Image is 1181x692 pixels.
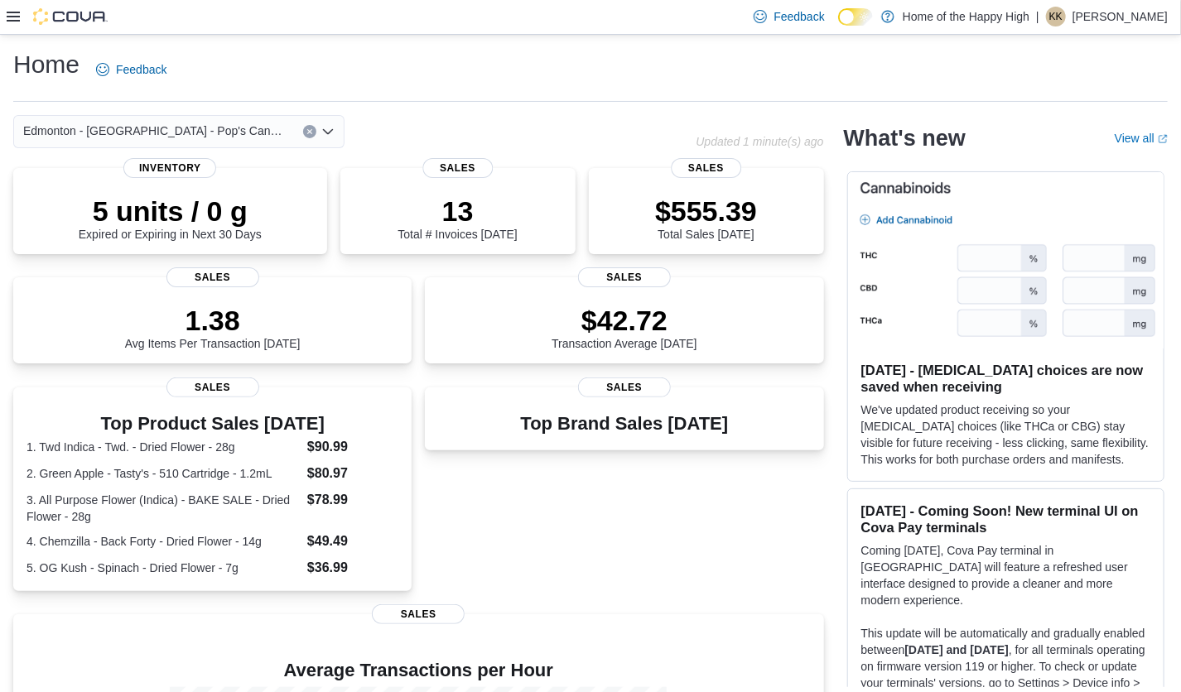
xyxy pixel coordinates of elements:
dt: 3. All Purpose Flower (Indica) - BAKE SALE - Dried Flower - 28g [27,492,301,525]
a: View allExternal link [1115,132,1168,145]
h1: Home [13,48,80,81]
p: 5 units / 0 g [79,195,262,228]
h3: Top Product Sales [DATE] [27,414,398,434]
svg: External link [1158,134,1168,144]
button: Clear input [303,125,316,138]
dd: $78.99 [307,490,398,510]
h3: Top Brand Sales [DATE] [521,414,729,434]
div: Total # Invoices [DATE] [398,195,517,241]
span: Sales [671,158,741,178]
p: We've updated product receiving so your [MEDICAL_DATA] choices (like THCa or CBG) stay visible fo... [861,401,1150,468]
p: Coming [DATE], Cova Pay terminal in [GEOGRAPHIC_DATA] will feature a refreshed user interface des... [861,542,1150,608]
p: Updated 1 minute(s) ago [696,135,823,148]
dt: 1. Twd Indica - Twd. - Dried Flower - 28g [27,439,301,455]
p: 13 [398,195,517,228]
a: Feedback [89,53,173,86]
span: Sales [372,604,465,624]
span: Feedback [774,8,824,25]
span: Inventory [123,158,216,178]
img: Cova [33,8,108,25]
button: Open list of options [321,125,335,138]
div: Expired or Expiring in Next 30 Days [79,195,262,241]
h3: [DATE] - Coming Soon! New terminal UI on Cova Pay terminals [861,502,1150,536]
strong: [DATE] and [DATE] [905,643,1009,656]
span: Sales [166,377,259,397]
p: | [1036,7,1039,26]
p: [PERSON_NAME] [1073,7,1168,26]
div: Avg Items Per Transaction [DATE] [125,304,301,350]
p: Home of the Happy High [903,7,1029,26]
span: Dark Mode [838,26,839,26]
span: Edmonton - [GEOGRAPHIC_DATA] - Pop's Cannabis [23,121,287,141]
div: Total Sales [DATE] [655,195,757,241]
dt: 4. Chemzilla - Back Forty - Dried Flower - 14g [27,533,301,550]
p: $42.72 [552,304,697,337]
dt: 2. Green Apple - Tasty's - 510 Cartridge - 1.2mL [27,465,301,482]
div: Transaction Average [DATE] [552,304,697,350]
h4: Average Transactions per Hour [27,661,811,680]
h3: [DATE] - [MEDICAL_DATA] choices are now saved when receiving [861,362,1150,395]
dd: $36.99 [307,558,398,578]
span: Sales [578,377,671,397]
span: KK [1049,7,1063,26]
h2: What's new [844,125,966,151]
span: Sales [578,267,671,287]
dd: $80.97 [307,464,398,483]
span: Sales [422,158,493,178]
p: 1.38 [125,304,301,337]
dd: $90.99 [307,437,398,457]
dt: 5. OG Kush - Spinach - Dried Flower - 7g [27,560,301,576]
span: Feedback [116,61,166,78]
span: Sales [166,267,259,287]
div: Kendra Kowalczyk [1046,7,1066,26]
input: Dark Mode [838,8,873,26]
dd: $49.49 [307,531,398,551]
p: $555.39 [655,195,757,228]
